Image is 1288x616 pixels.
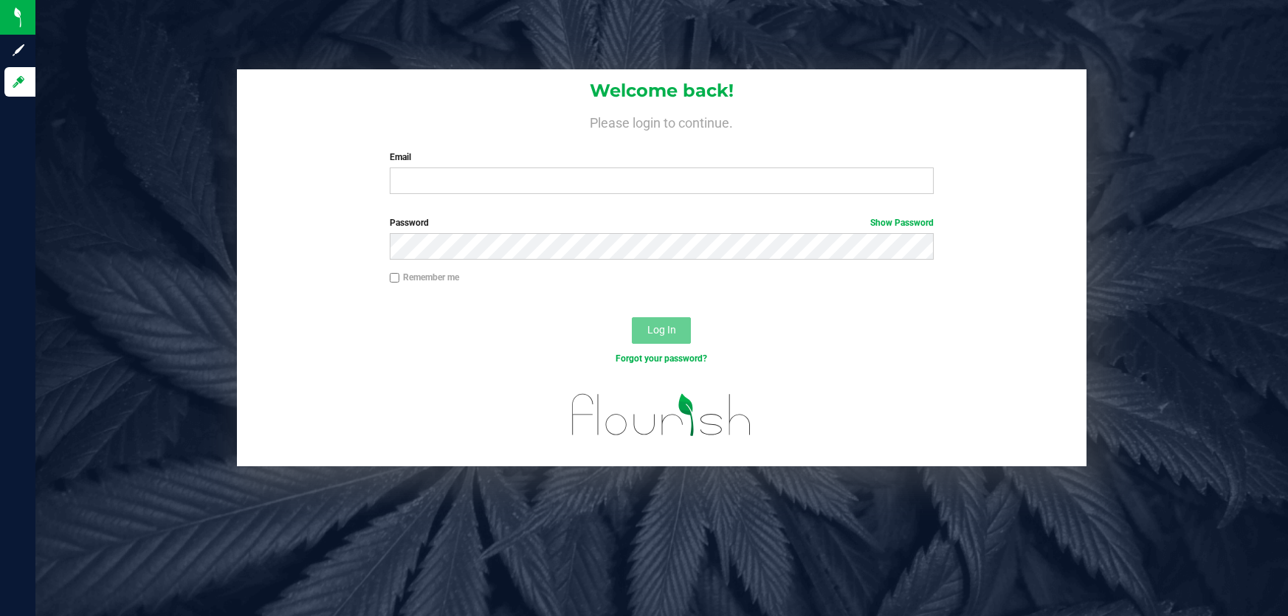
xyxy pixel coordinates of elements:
[616,353,707,364] a: Forgot your password?
[647,324,676,336] span: Log In
[390,273,400,283] input: Remember me
[390,150,934,164] label: Email
[11,75,26,89] inline-svg: Log in
[556,381,768,449] img: flourish_logo.svg
[390,218,429,228] span: Password
[237,81,1086,100] h1: Welcome back!
[237,112,1086,130] h4: Please login to continue.
[390,271,459,284] label: Remember me
[11,43,26,58] inline-svg: Sign up
[632,317,691,344] button: Log In
[870,218,934,228] a: Show Password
